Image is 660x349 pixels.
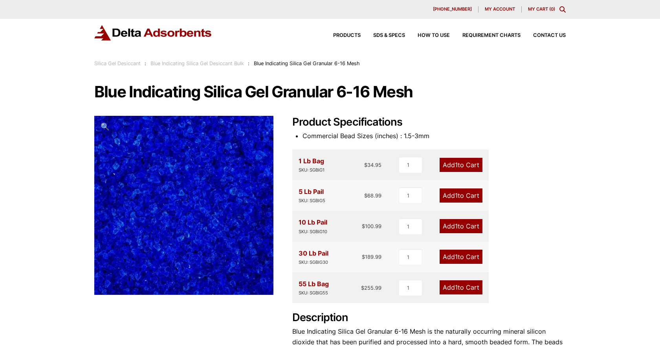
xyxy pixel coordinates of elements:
[94,84,566,100] h1: Blue Indicating Silica Gel Granular 6-16 Mesh
[462,33,521,38] span: Requirement Charts
[321,33,361,38] a: Products
[364,192,381,199] bdi: 68.99
[418,33,450,38] span: How to Use
[299,289,329,297] div: SKU: SGBIG55
[427,6,478,13] a: [PHONE_NUMBER]
[361,285,381,291] bdi: 255.99
[299,197,325,205] div: SKU: SGBIG5
[364,162,367,168] span: $
[94,60,141,66] a: Silica Gel Desiccant
[455,222,458,230] span: 1
[333,33,361,38] span: Products
[292,311,566,324] h2: Description
[302,131,566,141] li: Commercial Bead Sizes (inches) : 1.5-3mm
[528,6,555,12] a: My Cart (0)
[373,33,405,38] span: SDS & SPECS
[299,259,328,266] div: SKU: SGBIG30
[362,254,365,260] span: $
[364,192,367,199] span: $
[94,25,212,40] img: Delta Adsorbents
[299,228,327,236] div: SKU: SGBIG10
[362,223,381,229] bdi: 100.99
[299,156,324,174] div: 1 Lb Bag
[299,279,329,297] div: 55 Lb Bag
[551,6,554,12] span: 0
[299,186,325,205] div: 5 Lb Pail
[145,60,146,66] span: :
[362,254,381,260] bdi: 189.99
[450,33,521,38] a: Requirement Charts
[433,7,472,11] span: [PHONE_NUMBER]
[362,223,365,229] span: $
[455,283,458,291] span: 1
[150,60,244,66] a: Blue Indicating Silica Gel Desiccant Bulk
[101,122,110,131] span: 🔍
[485,7,515,11] span: My account
[478,6,522,13] a: My account
[521,33,566,38] a: Contact Us
[292,116,566,129] h2: Product Specifications
[455,161,458,169] span: 1
[533,33,566,38] span: Contact Us
[559,6,566,13] div: Toggle Modal Content
[440,250,482,264] a: Add1to Cart
[361,33,405,38] a: SDS & SPECS
[299,166,324,174] div: SKU: SGBIG1
[248,60,249,66] span: :
[440,219,482,233] a: Add1to Cart
[94,116,116,137] a: View full-screen image gallery
[455,192,458,199] span: 1
[455,253,458,261] span: 1
[405,33,450,38] a: How to Use
[440,158,482,172] a: Add1to Cart
[364,162,381,168] bdi: 34.95
[440,280,482,294] a: Add1to Cart
[254,60,360,66] span: Blue Indicating Silica Gel Granular 6-16 Mesh
[299,248,328,266] div: 30 Lb Pail
[361,285,364,291] span: $
[299,217,327,235] div: 10 Lb Pail
[440,188,482,203] a: Add1to Cart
